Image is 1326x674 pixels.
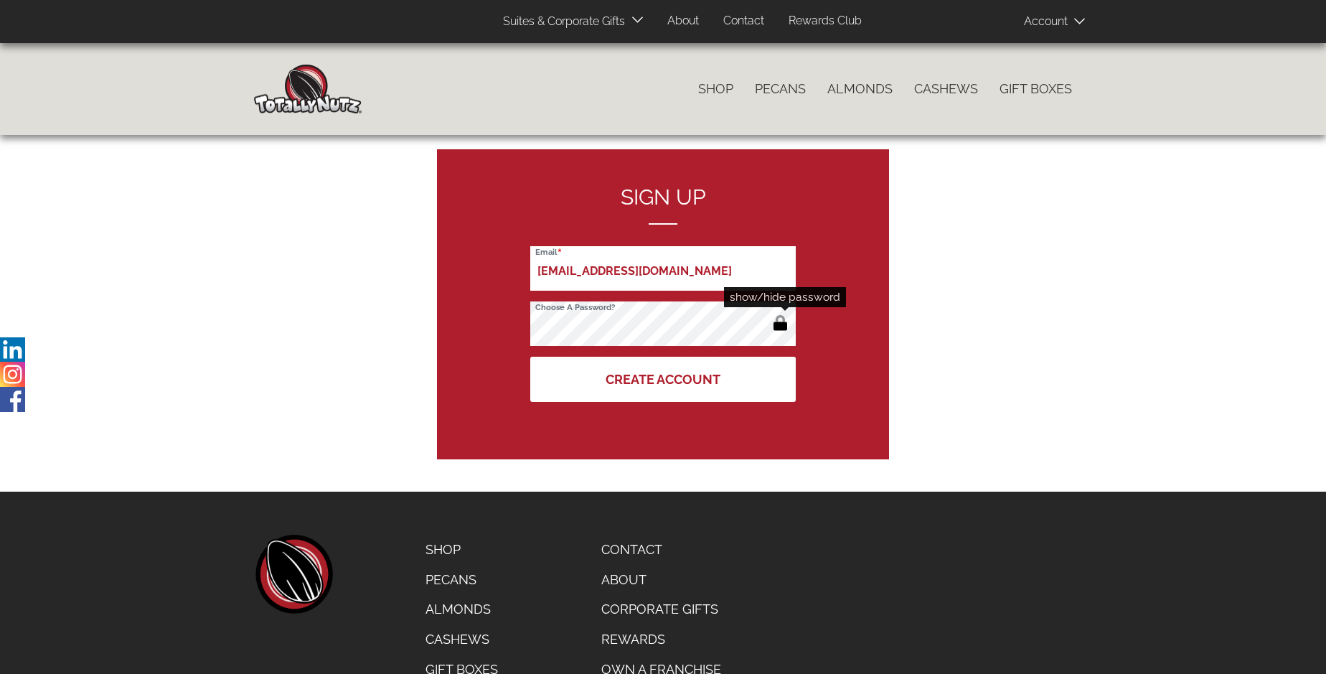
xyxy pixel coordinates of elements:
[415,565,509,595] a: Pecans
[591,594,732,624] a: Corporate Gifts
[591,565,732,595] a: About
[415,624,509,655] a: Cashews
[989,74,1083,104] a: Gift Boxes
[415,535,509,565] a: Shop
[530,246,796,291] input: Email
[903,74,989,104] a: Cashews
[530,185,796,225] h2: Sign up
[687,74,744,104] a: Shop
[254,535,333,614] a: home
[415,594,509,624] a: Almonds
[724,287,846,307] div: show/hide password
[591,535,732,565] a: Contact
[657,7,710,35] a: About
[713,7,775,35] a: Contact
[591,624,732,655] a: Rewards
[530,357,796,402] button: Create Account
[492,8,629,36] a: Suites & Corporate Gifts
[778,7,873,35] a: Rewards Club
[817,74,903,104] a: Almonds
[254,65,362,113] img: Home
[744,74,817,104] a: Pecans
